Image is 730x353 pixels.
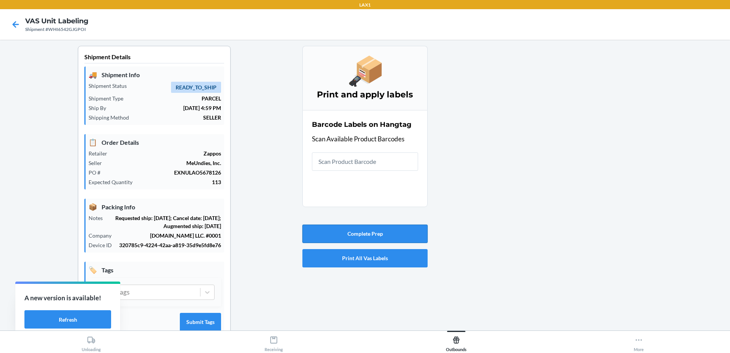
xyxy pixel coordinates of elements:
[89,149,113,157] p: Retailer
[89,70,221,80] p: Shipment Info
[24,310,111,329] button: Refresh
[302,249,428,267] button: Print All Vas Labels
[89,137,221,147] p: Order Details
[129,94,221,102] p: PARCEL
[182,331,365,352] button: Receiving
[359,2,371,8] p: LAX1
[89,82,133,90] p: Shipment Status
[265,333,283,352] div: Receiving
[84,52,224,63] p: Shipment Details
[107,168,221,176] p: EXNULAO5678126
[302,225,428,243] button: Complete Prep
[89,113,135,121] p: Shipping Method
[547,331,730,352] button: More
[113,149,221,157] p: Zappos
[89,104,112,112] p: Ship By
[312,89,418,101] h3: Print and apply labels
[89,202,97,212] span: 📦
[139,178,221,186] p: 113
[634,333,644,352] div: More
[89,94,129,102] p: Shipment Type
[89,265,97,275] span: 🏷️
[135,113,221,121] p: SELLER
[89,137,97,147] span: 📋
[118,232,221,240] p: [DOMAIN_NAME] LLC. #0001
[25,26,89,33] div: Shipment #WHI6542GJGPOI
[89,202,221,212] p: Packing Info
[112,104,221,112] p: [DATE] 4:59 PM
[180,313,221,331] button: Submit Tags
[365,331,547,352] button: Outbounds
[312,134,418,144] p: Scan Available Product Barcodes
[82,333,101,352] div: Unloading
[446,333,467,352] div: Outbounds
[89,214,109,222] p: Notes
[89,178,139,186] p: Expected Quantity
[108,159,221,167] p: MeUndies, Inc.
[89,168,107,176] p: PO #
[25,16,89,26] h4: VAS Unit Labeling
[109,214,221,230] p: Requested ship: [DATE]; Cancel date: [DATE]; Augmented ship: [DATE]
[89,232,118,240] p: Company
[118,241,221,249] p: 320785c9-4224-42aa-a819-35d9e5fd8e76
[24,293,111,303] p: A new version is available!
[89,265,221,275] p: Tags
[171,82,221,93] span: READY_TO_SHIP
[312,152,418,171] input: Scan Product Barcode
[89,159,108,167] p: Seller
[89,241,118,249] p: Device ID
[89,70,97,80] span: 🚚
[312,120,412,130] h2: Barcode Labels on Hangtag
